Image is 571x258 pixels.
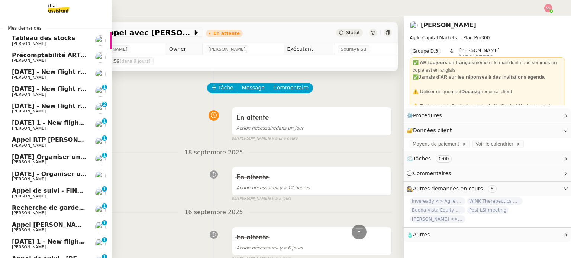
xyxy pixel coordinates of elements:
[404,228,571,242] div: 🧴Autres
[178,208,249,218] span: 16 septembre 2025
[102,85,107,90] nz-badge-sup: 1
[102,220,107,225] nz-badge-sup: 1
[95,52,106,63] img: users%2FSoHiyPZ6lTh48rkksBJmVXB4Fxh1%2Favatar%2F784cdfc3-6442-45b8-8ed3-42f1cc9271a4
[12,75,46,80] span: [PERSON_NAME]
[410,197,465,205] span: Inveready <> Agile Capital Markets
[12,35,75,42] span: Tableau des stocks
[407,156,458,161] span: ⏲️
[236,125,304,131] span: dans un jour
[450,48,453,57] span: &
[103,237,106,244] p: 1
[103,102,106,108] p: 2
[102,203,107,209] nz-badge-sup: 1
[12,92,46,97] span: [PERSON_NAME]
[103,118,106,125] p: 1
[461,89,483,94] strong: Docusign
[218,84,233,92] span: Tâche
[12,119,172,126] span: [DATE] 1 - New flight request - [PERSON_NAME]
[12,52,160,59] span: Précomptabilité ARTRADE - septembre 2025
[467,197,523,205] span: WiNK Therapeutics <> Agile Capital Markets
[103,220,106,227] p: 1
[407,111,445,120] span: ⚙️
[410,215,465,223] span: [PERSON_NAME] <> Agile Capital Markets
[12,153,167,160] span: [DATE] Organiser un vol pour [PERSON_NAME]
[407,232,430,238] span: 🧴
[12,143,46,148] span: [PERSON_NAME]
[413,88,562,95] div: ⚠️ Utiliser uniquement pour ce client
[269,83,313,93] button: Commentaire
[12,221,287,228] span: Appel [PERSON_NAME] OPP7264 - CERFRANCE RHÔNE & LYON - FORMATION OPCO
[102,186,107,192] nz-badge-sup: 1
[232,196,238,202] span: par
[102,237,107,242] nz-badge-sup: 1
[120,59,151,64] span: (dans 9 jours)
[166,43,202,55] td: Owner
[421,22,476,29] a: [PERSON_NAME]
[102,118,107,124] nz-badge-sup: 1
[12,126,46,131] span: [PERSON_NAME]
[12,228,46,232] span: [PERSON_NAME]
[103,186,106,193] p: 1
[95,69,106,79] img: users%2FC9SBsJ0duuaSgpQFj5LgoEX8n0o2%2Favatar%2Fec9d51b8-9413-4189-adfb-7be4d8c96a3c
[95,205,106,215] img: users%2FLK22qrMMfbft3m7ot3tU7x4dNw03%2Favatar%2Fdef871fd-89c7-41f9-84a6-65c814c6ac6f
[413,59,562,74] div: même si le mail dont nous sommes en copie est en anglais
[12,102,165,110] span: [DATE] - New flight request - [PERSON_NAME]
[544,4,552,12] img: svg
[269,196,291,202] span: il y a 5 jours
[404,123,571,138] div: 🔐Données client
[12,58,46,63] span: [PERSON_NAME]
[95,103,106,114] img: users%2FC9SBsJ0duuaSgpQFj5LgoEX8n0o2%2Favatar%2Fec9d51b8-9413-4189-adfb-7be4d8c96a3c
[39,29,193,36] span: Coordonner un appel avec [PERSON_NAME]
[238,83,269,93] button: Message
[413,156,431,161] span: Tâches
[12,136,173,143] span: Appel RTP [PERSON_NAME][GEOGRAPHIC_DATA]
[413,112,442,118] span: Procédures
[236,174,269,181] span: En attente
[273,84,309,92] span: Commentaire
[103,203,106,210] p: 1
[404,151,571,166] div: ⏲️Tâches 0:00
[95,239,106,249] img: users%2FC9SBsJ0duuaSgpQFj5LgoEX8n0o2%2Favatar%2Fec9d51b8-9413-4189-adfb-7be4d8c96a3c
[90,58,151,65] span: [DATE] 23:59
[413,127,452,133] span: Données client
[95,86,106,97] img: users%2FC9SBsJ0duuaSgpQFj5LgoEX8n0o2%2Favatar%2Fec9d51b8-9413-4189-adfb-7be4d8c96a3c
[103,85,106,91] p: 1
[213,31,240,36] div: En attente
[3,25,46,32] span: Mes demandes
[232,135,238,142] span: par
[341,46,366,53] span: Souraya Su
[12,85,165,92] span: [DATE] - New flight request - [PERSON_NAME]
[102,135,107,141] nz-badge-sup: 1
[459,53,494,58] span: Knowledge manager
[413,103,551,116] strong: Agile Capital Markets avant envoi
[407,186,500,192] span: 🕵️
[95,137,106,147] img: users%2FW4OQjB9BRtYK2an7yusO0WsYLsD3%2Favatar%2F28027066-518b-424c-8476-65f2e549ac29
[12,204,212,211] span: Recherche de garde meuble autour de [GEOGRAPHIC_DATA]
[407,126,455,135] span: 🔐
[95,188,106,198] img: users%2FW4OQjB9BRtYK2an7yusO0WsYLsD3%2Favatar%2F28027066-518b-424c-8476-65f2e549ac29
[481,35,490,40] span: 300
[236,125,276,131] span: Action nécessaire
[410,48,441,55] nz-tag: Groupe D.3
[102,153,107,158] nz-badge-sup: 1
[95,35,106,46] img: users%2FAXgjBsdPtrYuxuZvIJjRexEdqnq2%2Favatar%2F1599931753966.jpeg
[232,196,291,202] small: [PERSON_NAME]
[207,83,238,93] button: Tâche
[413,140,462,148] span: Moyens de paiement
[236,234,269,241] span: En attente
[236,185,310,190] span: il y a 12 heures
[404,182,571,196] div: 🕵️Autres demandes en cours 5
[178,148,249,158] span: 18 septembre 2025
[12,41,46,46] span: [PERSON_NAME]
[12,177,46,182] span: [PERSON_NAME]
[95,222,106,232] img: users%2FW4OQjB9BRtYK2an7yusO0WsYLsD3%2Favatar%2F28027066-518b-424c-8476-65f2e549ac29
[404,166,571,181] div: 💬Commentaires
[459,48,500,53] span: [PERSON_NAME]
[209,46,246,53] span: [PERSON_NAME]
[12,109,46,114] span: [PERSON_NAME]
[413,232,430,238] span: Autres
[404,108,571,123] div: ⚙️Procédures
[346,30,360,35] span: Statut
[242,84,265,92] span: Message
[410,206,465,214] span: Buena Vista Equity <> Agile Capital Markets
